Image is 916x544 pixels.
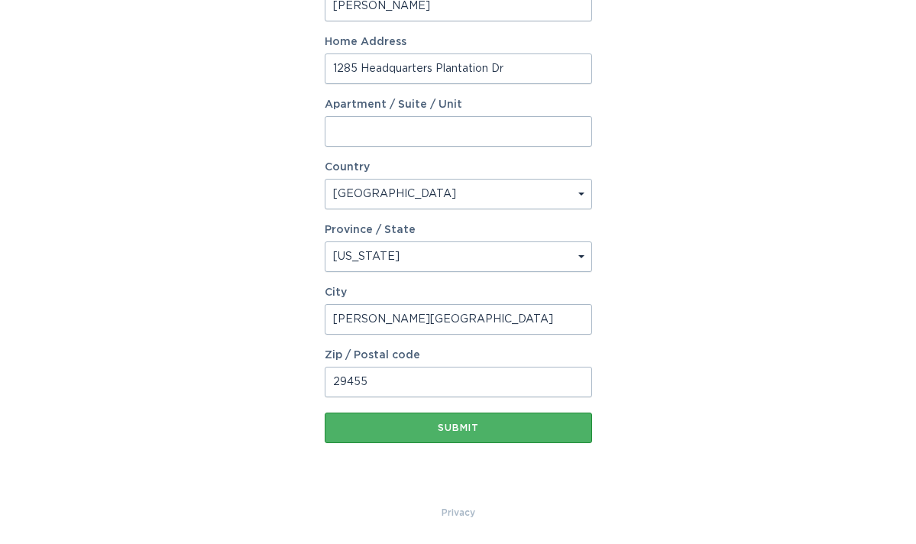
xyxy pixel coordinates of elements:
label: Country [325,162,370,173]
label: Apartment / Suite / Unit [325,99,592,110]
a: Privacy Policy & Terms of Use [442,504,475,521]
button: Submit [325,413,592,443]
label: Home Address [325,37,592,47]
div: Submit [332,423,584,432]
label: Zip / Postal code [325,350,592,361]
label: City [325,287,592,298]
label: Province / State [325,225,416,235]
